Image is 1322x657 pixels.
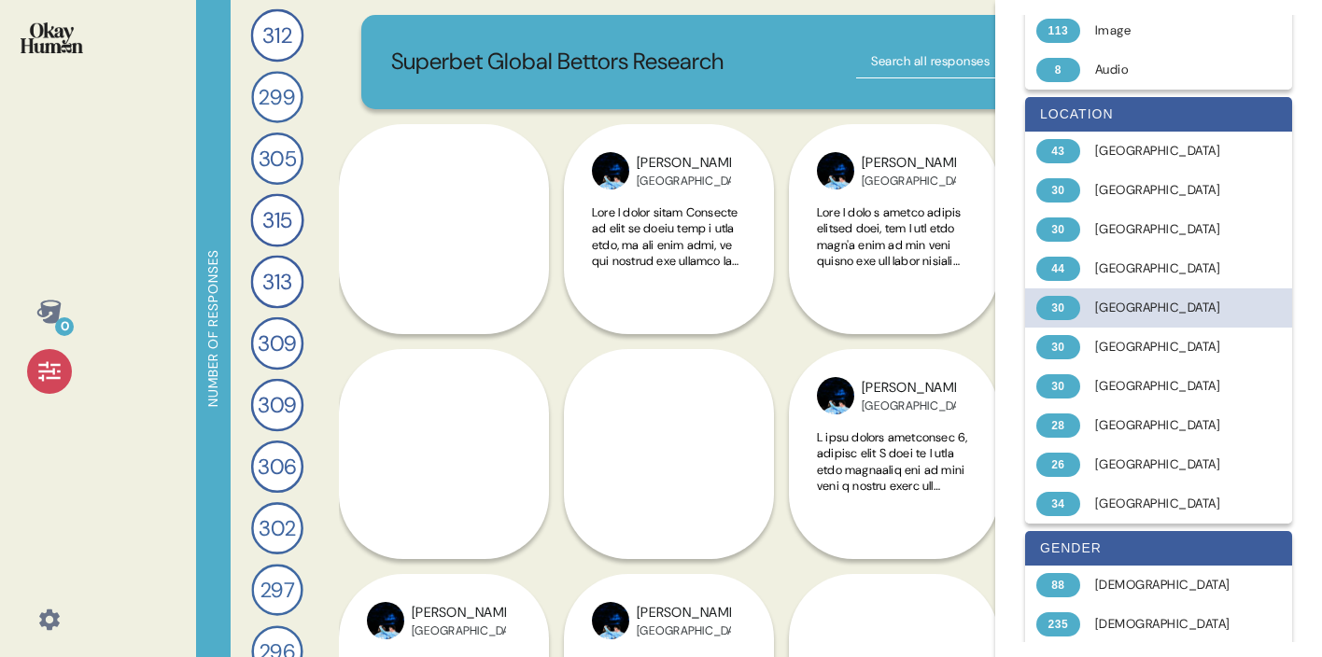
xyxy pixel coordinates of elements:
div: 44 [1036,257,1080,281]
div: [GEOGRAPHIC_DATA] [637,174,731,189]
img: 8300_PROFILE_PICTURE_ab69194024183d33ce55b55984299c23.jpg [592,602,629,639]
div: [GEOGRAPHIC_DATA] [1095,495,1244,513]
span: 297 [260,574,294,606]
span: 315 [262,203,293,236]
div: [GEOGRAPHIC_DATA] [1095,220,1244,239]
input: Search all responses [856,45,1090,78]
div: [GEOGRAPHIC_DATA] [1095,142,1244,161]
div: 43 [1036,139,1080,163]
div: 26 [1036,453,1080,477]
div: 88 [1036,573,1080,597]
span: 299 [259,81,295,113]
div: [DEMOGRAPHIC_DATA] [1095,615,1244,634]
div: [PERSON_NAME] [637,603,731,623]
div: [PERSON_NAME] [862,153,956,174]
span: 305 [259,143,297,175]
img: 8300_PROFILE_PICTURE_ab69194024183d33ce55b55984299c23.jpg [817,152,854,189]
div: [GEOGRAPHIC_DATA] [862,398,956,413]
div: 30 [1036,217,1080,242]
div: [PERSON_NAME] [637,153,731,174]
div: gender [1025,531,1292,566]
div: 30 [1036,178,1080,203]
div: Audio [1095,61,1244,79]
div: [GEOGRAPHIC_DATA] [637,623,731,638]
div: 30 [1036,296,1080,320]
div: [DEMOGRAPHIC_DATA] [1095,576,1244,594]
div: 8 [1036,58,1080,82]
span: 313 [262,266,292,299]
div: 113 [1036,19,1080,43]
div: [GEOGRAPHIC_DATA] [1095,259,1244,278]
div: [GEOGRAPHIC_DATA] [1095,377,1244,396]
span: 309 [258,389,297,422]
div: [PERSON_NAME] [862,378,956,398]
img: 8300_PROFILE_PICTURE_ab69194024183d33ce55b55984299c23.jpg [817,377,854,414]
img: okayhuman.3b1b6348.png [21,22,83,53]
img: 8300_PROFILE_PICTURE_ab69194024183d33ce55b55984299c23.jpg [592,152,629,189]
div: 235 [1036,612,1080,636]
div: 34 [1036,492,1080,516]
span: 312 [262,20,291,52]
div: [GEOGRAPHIC_DATA] [1095,299,1244,317]
div: 28 [1036,413,1080,438]
div: 0 [55,317,74,336]
div: 30 [1036,374,1080,398]
span: 306 [258,451,297,483]
div: 30 [1036,335,1080,359]
p: Superbet Global Bettors Research [391,45,724,79]
div: [GEOGRAPHIC_DATA] [412,623,506,638]
img: 8300_PROFILE_PICTURE_ab69194024183d33ce55b55984299c23.jpg [367,602,404,639]
div: [PERSON_NAME] [412,603,506,623]
div: [GEOGRAPHIC_DATA] [1095,455,1244,474]
div: location [1025,97,1292,132]
span: 302 [259,512,295,544]
div: [GEOGRAPHIC_DATA] [1095,181,1244,200]
span: 309 [258,328,297,360]
div: Image [1095,21,1244,40]
div: [GEOGRAPHIC_DATA] [1095,416,1244,435]
div: [GEOGRAPHIC_DATA] [1095,338,1244,356]
div: [GEOGRAPHIC_DATA] [862,174,956,189]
